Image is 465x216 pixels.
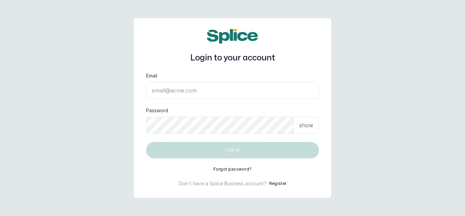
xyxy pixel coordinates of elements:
[146,142,319,158] button: Log in
[146,107,168,114] label: Password
[269,180,286,187] button: Register
[213,167,252,172] button: Forgot password?
[146,52,319,64] h1: Login to your account
[146,82,319,99] input: email@acme.com
[146,72,157,79] label: Email
[179,180,267,187] p: Don't have a Splice Business account?
[299,121,313,129] p: show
